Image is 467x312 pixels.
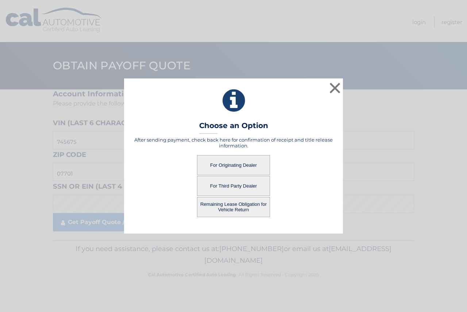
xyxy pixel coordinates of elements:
[197,155,270,175] button: For Originating Dealer
[199,121,268,134] h3: Choose an Option
[133,137,334,149] h5: After sending payment, check back here for confirmation of receipt and title release information.
[197,197,270,217] button: Remaining Lease Obligation for Vehicle Return
[328,81,342,95] button: ×
[197,176,270,196] button: For Third Party Dealer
